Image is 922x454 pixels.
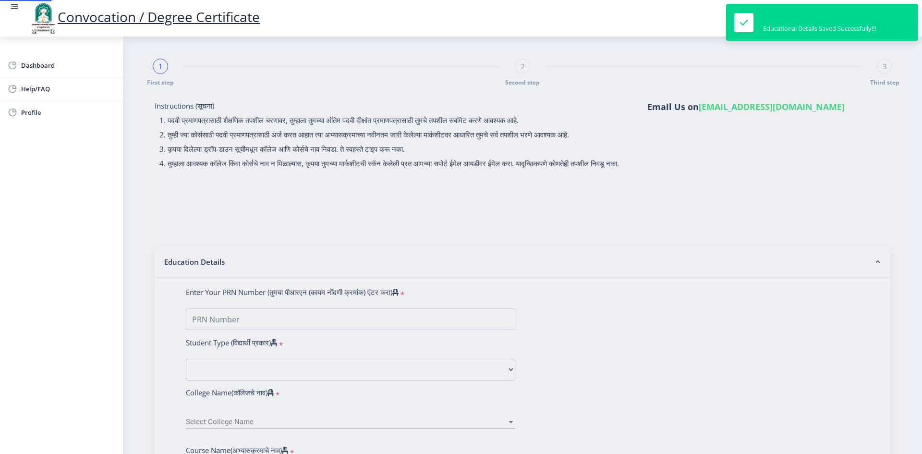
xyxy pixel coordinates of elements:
div: Educational Details Saved Successfully!!! [763,24,876,33]
img: logo [29,2,58,35]
span: Profile [21,107,115,118]
a: Convocation / Degree Certificate [29,8,260,26]
span: Dashboard [21,60,115,71]
span: Help/FAQ [21,83,115,95]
